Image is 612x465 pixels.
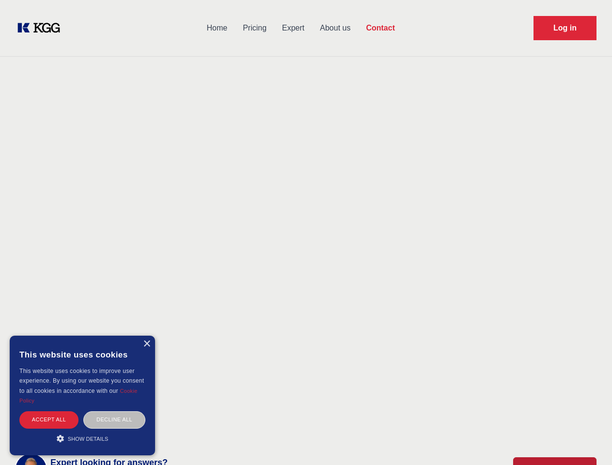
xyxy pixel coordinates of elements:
[235,15,274,41] a: Pricing
[274,15,312,41] a: Expert
[19,411,78,428] div: Accept all
[19,368,144,394] span: This website uses cookies to improve user experience. By using our website you consent to all coo...
[358,15,403,41] a: Contact
[68,436,109,442] span: Show details
[312,15,358,41] a: About us
[83,411,145,428] div: Decline all
[16,20,68,36] a: KOL Knowledge Platform: Talk to Key External Experts (KEE)
[19,388,138,403] a: Cookie Policy
[19,434,145,443] div: Show details
[199,15,235,41] a: Home
[19,343,145,366] div: This website uses cookies
[534,16,596,40] a: Request Demo
[564,418,612,465] iframe: Chat Widget
[143,341,150,348] div: Close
